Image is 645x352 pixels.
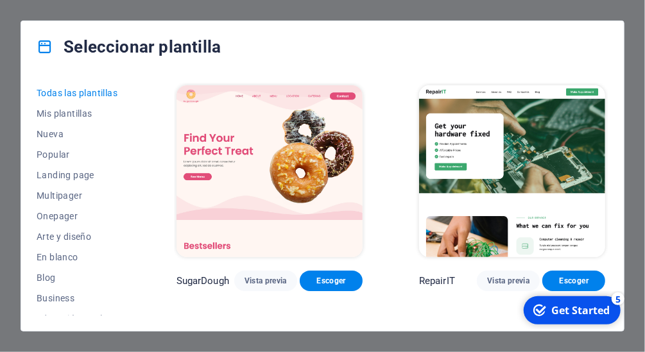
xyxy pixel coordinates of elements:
[37,124,120,144] button: Nueva
[234,271,297,291] button: Vista previa
[37,83,120,103] button: Todas las plantillas
[37,185,120,206] button: Multipager
[7,5,104,33] div: Get Started 5 items remaining, 0% complete
[37,211,120,221] span: Onepager
[37,108,120,119] span: Mis plantillas
[37,252,120,262] span: En blanco
[37,190,120,201] span: Multipager
[37,226,120,247] button: Arte y diseño
[37,37,221,57] h4: Seleccionar plantilla
[487,276,529,286] span: Vista previa
[542,271,605,291] button: Escoger
[35,12,93,26] div: Get Started
[176,85,363,257] img: SugarDough
[310,276,352,286] span: Escoger
[419,274,455,287] p: RepairIT
[37,293,120,303] span: Business
[37,206,120,226] button: Onepager
[95,1,108,14] div: 5
[37,88,120,98] span: Todas las plantillas
[37,267,120,288] button: Blog
[37,288,120,308] button: Business
[37,165,120,185] button: Landing page
[477,271,540,291] button: Vista previa
[37,247,120,267] button: En blanco
[37,144,120,165] button: Popular
[37,149,120,160] span: Popular
[37,129,120,139] span: Nueva
[37,231,120,242] span: Arte y diseño
[37,170,120,180] span: Landing page
[553,276,595,286] span: Escoger
[245,276,287,286] span: Vista previa
[37,308,120,329] button: Educación y cultura
[419,85,605,257] img: RepairIT
[37,103,120,124] button: Mis plantillas
[176,274,229,287] p: SugarDough
[300,271,363,291] button: Escoger
[37,314,120,324] span: Educación y cultura
[37,272,120,283] span: Blog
